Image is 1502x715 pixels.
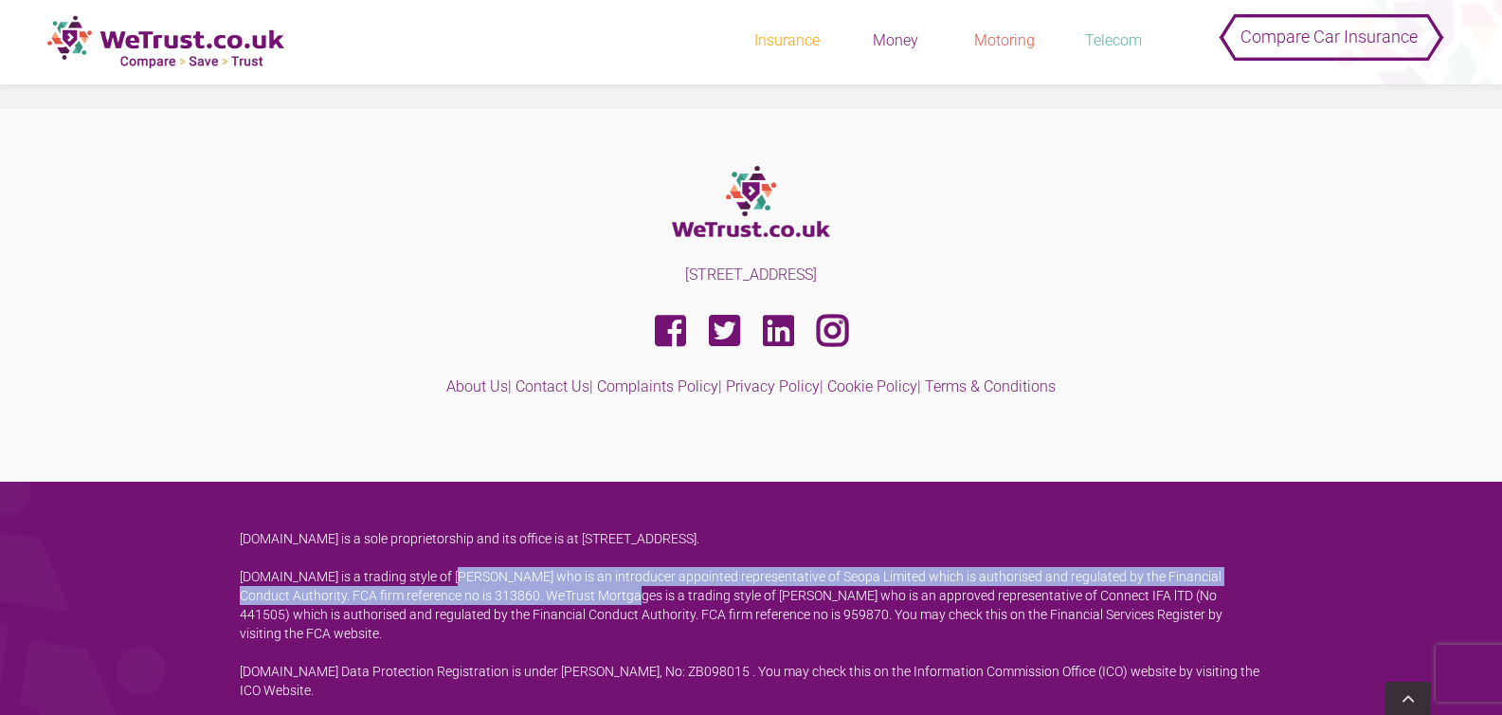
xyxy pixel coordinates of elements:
[240,529,1263,548] p: [DOMAIN_NAME] is a sole proprietorship and its office is at [STREET_ADDRESS].
[516,377,589,395] a: Contact Us
[726,377,823,395] span: |
[827,377,917,395] a: Cookie Policy
[925,377,1056,395] a: Terms & Conditions
[1066,30,1161,51] div: Telecom
[240,266,1263,284] p: [STREET_ADDRESS]
[240,662,1263,700] p: [DOMAIN_NAME] Data Protection Registration is under [PERSON_NAME], No: ZB098015 . You may check t...
[597,377,722,395] span: |
[1240,13,1418,60] span: Compare Car Insurance
[957,30,1052,51] div: Motoring
[739,30,834,51] div: Insurance
[672,166,830,237] img: footer-logo.png
[848,30,943,51] div: Money
[726,377,820,395] a: Privacy Policy
[240,567,1263,643] p: [DOMAIN_NAME] is a trading style of [PERSON_NAME] who is an introducer appointed representative o...
[1227,9,1431,47] button: Compare Car Insurance
[47,15,284,69] img: new-logo.png
[827,377,921,395] span: |
[516,377,593,395] span: |
[597,377,718,395] a: Complaints Policy
[446,377,508,395] a: About Us
[446,377,512,395] span: |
